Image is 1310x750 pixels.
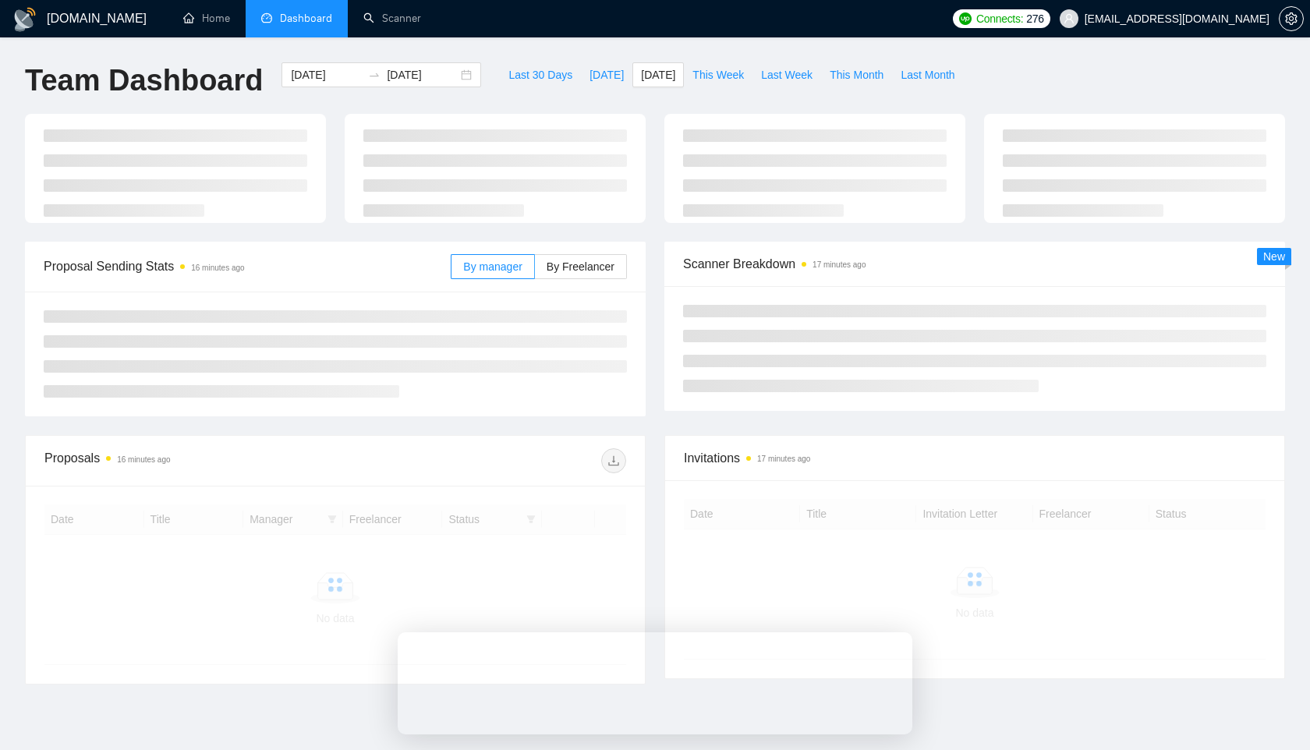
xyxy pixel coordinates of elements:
span: Last 30 Days [508,66,572,83]
time: 16 minutes ago [191,264,244,272]
span: 276 [1026,10,1043,27]
span: user [1064,13,1075,24]
span: Invitations [684,448,1266,468]
span: New [1263,250,1285,263]
input: End date [387,66,458,83]
h1: Team Dashboard [25,62,263,99]
a: searchScanner [363,12,421,25]
div: Proposals [44,448,335,473]
span: Connects: [976,10,1023,27]
span: By manager [463,260,522,273]
button: This Week [684,62,752,87]
button: setting [1279,6,1304,31]
button: Last Month [892,62,963,87]
time: 17 minutes ago [757,455,810,463]
button: Last 30 Days [500,62,581,87]
span: setting [1280,12,1303,25]
button: Last Week [752,62,821,87]
iframe: Intercom live chat [1257,697,1294,734]
time: 16 minutes ago [117,455,170,464]
span: By Freelancer [547,260,614,273]
span: to [368,69,381,81]
span: swap-right [368,69,381,81]
a: homeHome [183,12,230,25]
span: [DATE] [589,66,624,83]
input: Start date [291,66,362,83]
button: This Month [821,62,892,87]
span: dashboard [261,12,272,23]
iframe: Survey from GigRadar.io [398,632,912,734]
span: This Week [692,66,744,83]
span: Dashboard [280,12,332,25]
span: Last Week [761,66,813,83]
span: Proposal Sending Stats [44,256,451,276]
time: 17 minutes ago [813,260,866,269]
span: Last Month [901,66,954,83]
span: [DATE] [641,66,675,83]
span: Scanner Breakdown [683,254,1266,274]
button: [DATE] [581,62,632,87]
a: setting [1279,12,1304,25]
img: upwork-logo.png [959,12,972,25]
span: This Month [830,66,883,83]
button: [DATE] [632,62,684,87]
img: logo [12,7,37,32]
